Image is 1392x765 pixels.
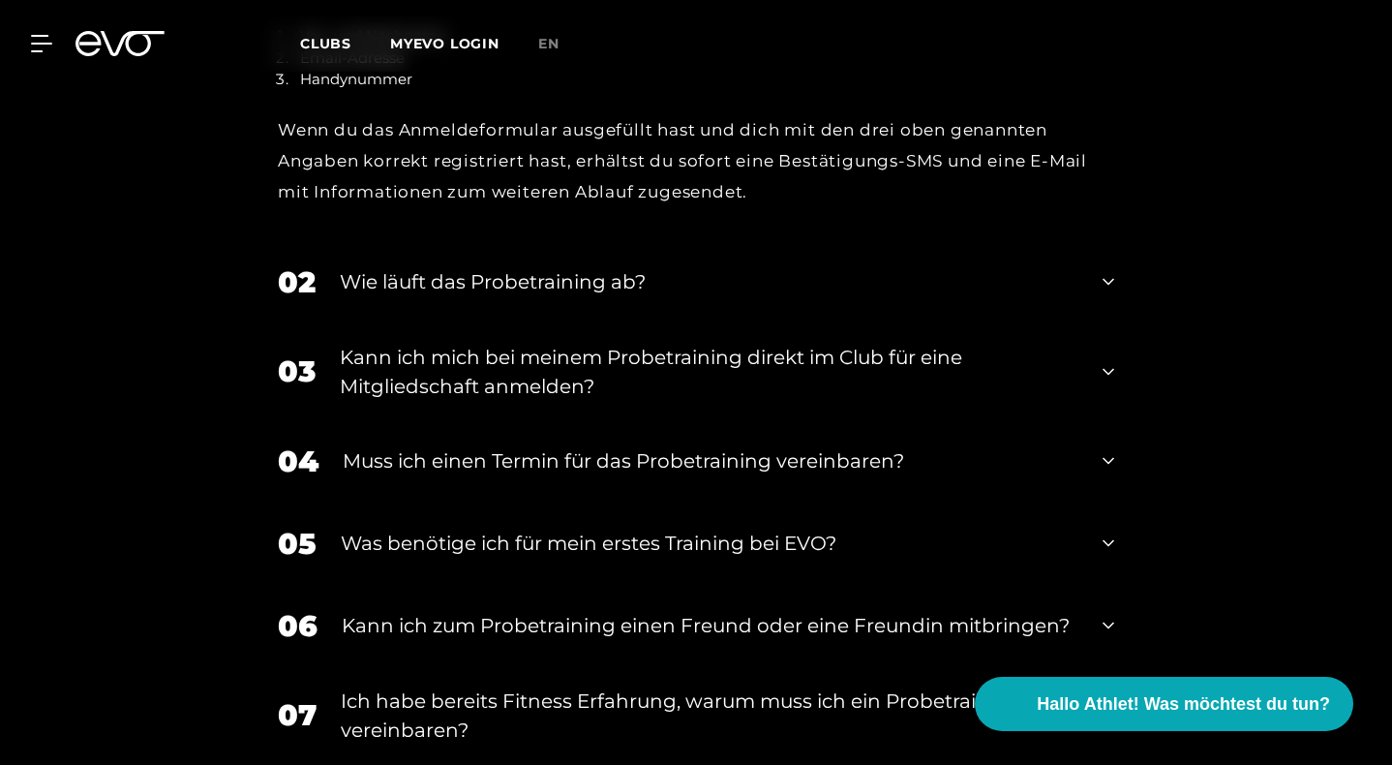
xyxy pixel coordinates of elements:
div: Wie läuft das Probetraining ab? [340,267,1078,296]
span: en [538,35,560,52]
div: Was benötige ich für mein erstes Training bei EVO? [341,529,1078,558]
div: Wenn du das Anmeldeformular ausgefüllt hast und dich mit den drei oben genannten Angaben korrekt ... [278,114,1114,208]
div: 07 [278,693,317,737]
div: Muss ich einen Termin für das Probetraining vereinbaren? [343,446,1078,475]
div: Kann ich zum Probetraining einen Freund oder eine Freundin mitbringen? [342,611,1078,640]
div: 03 [278,350,316,393]
span: Clubs [300,35,351,52]
div: Ich habe bereits Fitness Erfahrung, warum muss ich ein Probetraining vereinbaren? [341,687,1078,745]
div: 04 [278,440,318,483]
button: Hallo Athlet! Was möchtest du tun? [975,677,1353,731]
a: MYEVO LOGIN [390,35,499,52]
a: Clubs [300,34,390,52]
a: en [538,33,583,55]
div: Kann ich mich bei meinem Probetraining direkt im Club für eine Mitgliedschaft anmelden? [340,343,1078,401]
div: 06 [278,604,318,648]
div: 05 [278,522,317,566]
div: 02 [278,260,316,304]
span: Hallo Athlet! Was möchtest du tun? [1037,691,1330,718]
